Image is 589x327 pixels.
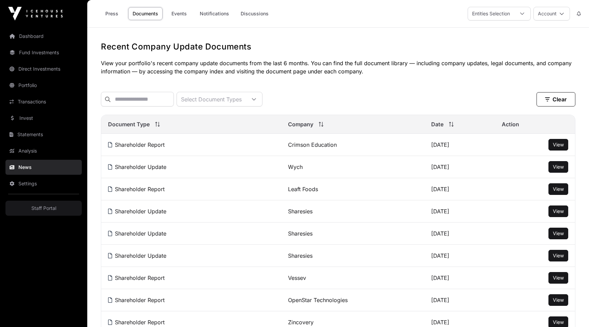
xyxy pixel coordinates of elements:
[553,186,564,193] a: View
[424,156,495,178] td: [DATE]
[5,201,82,216] a: Staff Portal
[431,120,443,128] span: Date
[553,208,564,215] a: View
[424,289,495,311] td: [DATE]
[108,186,165,193] a: Shareholder Report
[548,161,568,173] button: View
[288,252,313,259] a: Sharesies
[288,163,303,170] a: Wych
[468,7,514,20] div: Entities Selection
[502,120,519,128] span: Action
[8,7,63,20] img: Icehouse Ventures Logo
[555,294,589,327] iframe: Chat Widget
[177,92,246,106] div: Select Document Types
[5,176,82,191] a: Settings
[5,45,82,60] a: Fund Investments
[5,29,82,44] a: Dashboard
[553,297,564,303] span: View
[553,252,564,259] a: View
[288,208,313,215] a: Sharesies
[108,297,165,303] a: Shareholder Report
[5,78,82,93] a: Portfolio
[288,319,314,326] a: Zincovery
[108,252,166,259] a: Shareholder Update
[553,274,564,281] a: View
[165,7,193,20] a: Events
[101,41,575,52] h1: Recent Company Update Documents
[553,141,564,148] a: View
[108,120,150,128] span: Document Type
[548,250,568,261] button: View
[533,7,570,20] button: Account
[288,141,337,148] a: Crimson Education
[5,61,82,76] a: Direct Investments
[548,272,568,284] button: View
[101,59,575,75] p: View your portfolio's recent company update documents from the last 6 months. You can find the fu...
[288,274,306,281] a: Vessev
[553,319,564,325] span: View
[424,178,495,200] td: [DATE]
[553,163,564,170] a: View
[5,143,82,158] a: Analysis
[424,267,495,289] td: [DATE]
[424,134,495,156] td: [DATE]
[424,223,495,245] td: [DATE]
[548,294,568,306] button: View
[128,7,163,20] a: Documents
[548,205,568,217] button: View
[553,319,564,326] a: View
[553,230,564,236] span: View
[548,183,568,195] button: View
[553,142,564,147] span: View
[424,200,495,223] td: [DATE]
[288,297,348,303] a: OpenStar Technologies
[108,163,166,170] a: Shareholder Update
[548,139,568,151] button: View
[108,208,166,215] a: Shareholder Update
[5,160,82,175] a: News
[108,230,166,237] a: Shareholder Update
[553,164,564,170] span: View
[553,297,564,303] a: View
[424,245,495,267] td: [DATE]
[98,7,125,20] a: Press
[288,120,313,128] span: Company
[288,186,318,193] a: Leaft Foods
[553,275,564,281] span: View
[236,7,273,20] a: Discussions
[108,319,165,326] a: Shareholder Report
[553,230,564,237] a: View
[553,186,564,192] span: View
[5,111,82,126] a: Invest
[288,230,313,237] a: Sharesies
[108,141,165,148] a: Shareholder Report
[108,274,165,281] a: Shareholder Report
[548,228,568,239] button: View
[195,7,233,20] a: Notifications
[5,127,82,142] a: Statements
[553,253,564,258] span: View
[537,92,575,106] button: Clear
[5,94,82,109] a: Transactions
